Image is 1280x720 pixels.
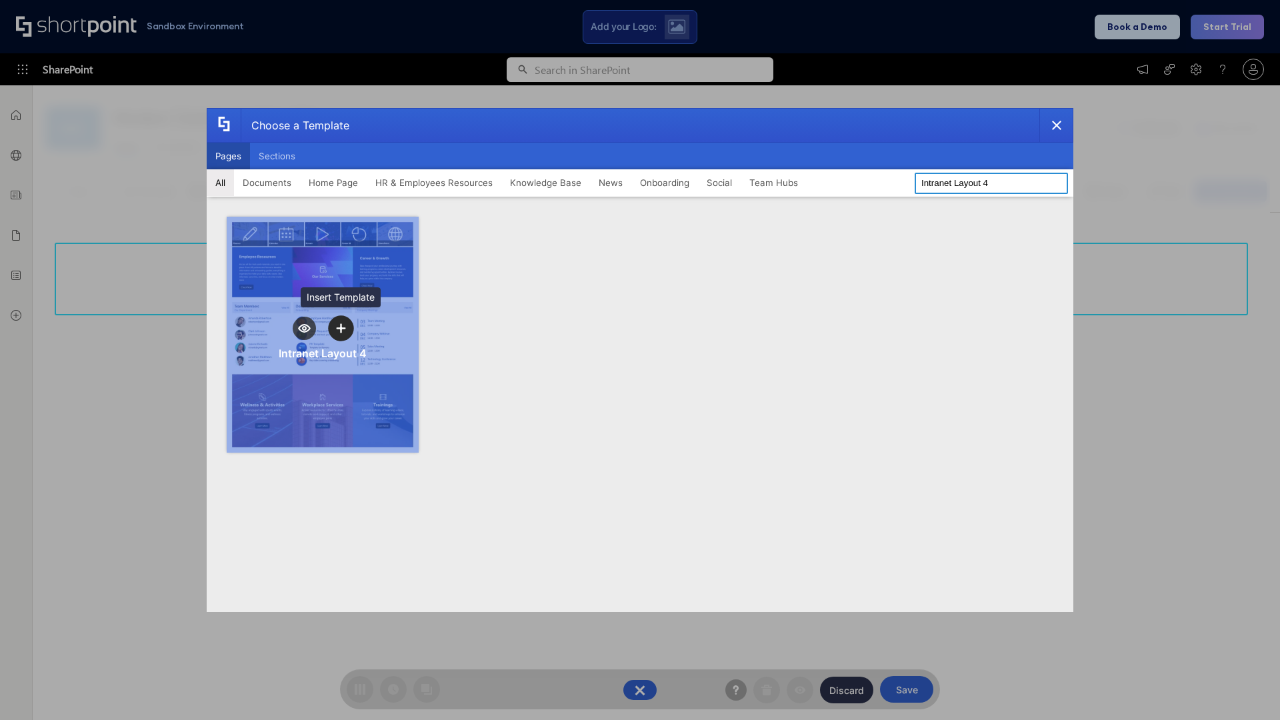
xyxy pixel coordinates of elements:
button: Knowledge Base [501,169,590,196]
button: Documents [234,169,300,196]
button: Social [698,169,741,196]
button: Team Hubs [741,169,807,196]
button: Sections [250,143,304,169]
button: News [590,169,631,196]
button: Pages [207,143,250,169]
button: All [207,169,234,196]
input: Search [915,173,1068,194]
iframe: Chat Widget [1040,565,1280,720]
button: HR & Employees Resources [367,169,501,196]
div: template selector [207,108,1073,612]
button: Onboarding [631,169,698,196]
div: Choose a Template [241,109,349,142]
button: Home Page [300,169,367,196]
div: Intranet Layout 4 [279,347,367,360]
